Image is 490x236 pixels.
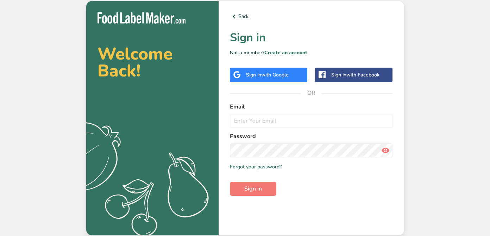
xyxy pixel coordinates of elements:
input: Enter Your Email [230,114,393,128]
a: Forgot your password? [230,163,282,170]
span: Sign in [244,185,262,193]
a: Create an account [264,49,307,56]
label: Password [230,132,393,141]
p: Not a member? [230,49,393,56]
span: OR [301,82,322,104]
h1: Sign in [230,29,393,46]
span: with Google [261,72,289,78]
div: Sign in [246,71,289,79]
label: Email [230,103,393,111]
button: Sign in [230,182,276,196]
a: Back [230,12,393,21]
img: Food Label Maker [98,12,186,24]
span: with Facebook [346,72,379,78]
h2: Welcome Back! [98,45,207,79]
div: Sign in [331,71,379,79]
